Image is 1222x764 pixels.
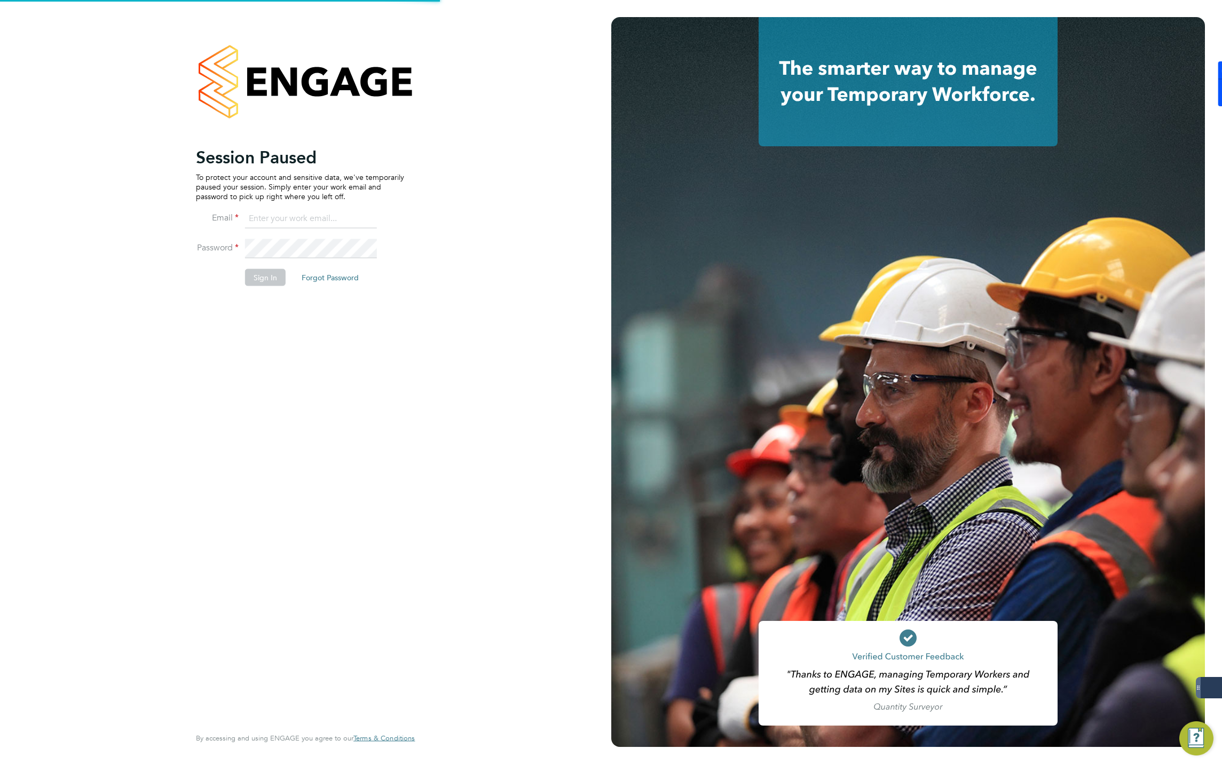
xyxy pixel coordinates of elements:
[245,269,286,286] button: Sign In
[196,146,404,168] h2: Session Paused
[245,209,377,229] input: Enter your work email...
[196,734,415,743] span: By accessing and using ENGAGE you agree to our
[196,212,239,223] label: Email
[196,242,239,253] label: Password
[1179,721,1213,755] button: Engage Resource Center
[196,172,404,201] p: To protect your account and sensitive data, we've temporarily paused your session. Simply enter y...
[293,269,367,286] button: Forgot Password
[353,734,415,743] a: Terms & Conditions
